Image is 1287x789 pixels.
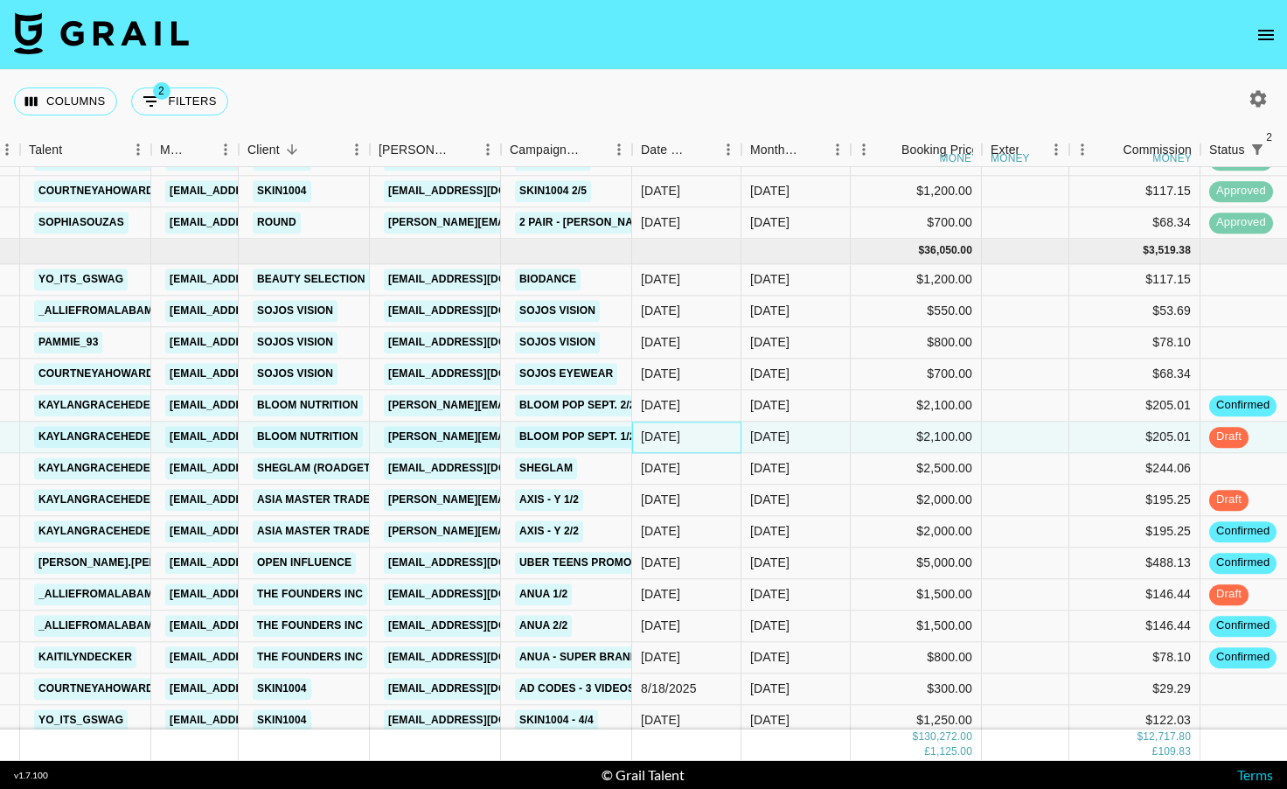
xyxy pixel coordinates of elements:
[1209,555,1277,572] span: confirmed
[930,745,972,760] div: 1,125.00
[165,583,361,605] a: [EMAIL_ADDRESS][DOMAIN_NAME]
[1143,244,1149,259] div: $
[851,359,982,390] div: $700.00
[14,87,117,115] button: Select columns
[253,149,311,171] a: SKIN1004
[34,583,171,605] a: _alliefromalabama_
[918,244,924,259] div: $
[606,136,632,163] button: Menu
[1069,579,1200,611] div: $146.44
[1123,133,1192,167] div: Commission
[344,136,370,163] button: Menu
[851,453,982,485] div: $2,500.00
[1069,207,1200,239] div: $68.34
[384,394,669,416] a: [PERSON_NAME][EMAIL_ADDRESS][DOMAIN_NAME]
[750,151,790,169] div: Aug '25
[750,214,790,232] div: Aug '25
[851,296,982,327] div: $550.00
[165,363,361,385] a: [EMAIL_ADDRESS][DOMAIN_NAME]
[851,611,982,642] div: $1,500.00
[1069,176,1200,207] div: $117.15
[165,426,361,448] a: [EMAIL_ADDRESS][DOMAIN_NAME]
[165,709,361,731] a: [EMAIL_ADDRESS][DOMAIN_NAME]
[641,712,680,730] div: 7/24/2025
[851,207,982,239] div: $700.00
[1069,422,1200,453] div: $205.01
[1069,296,1200,327] div: $53.69
[515,426,640,448] a: Bloom Pop Sept. 1/2
[515,363,617,385] a: Sojos Eyewear
[1143,730,1191,745] div: 12,717.80
[125,136,151,163] button: Menu
[641,586,680,604] div: 8/14/2025
[1158,745,1191,760] div: 109.83
[384,520,669,542] a: [PERSON_NAME][EMAIL_ADDRESS][DOMAIN_NAME]
[750,712,790,730] div: Sep '25
[34,212,129,234] a: sophiasouzas
[1209,133,1245,167] div: Status
[1249,17,1284,52] button: open drawer
[253,678,311,700] a: SKIN1004
[34,269,128,290] a: yo_its_gswag
[253,332,337,353] a: SOJOS Vision
[131,87,228,115] button: Show filters
[632,133,741,167] div: Date Created
[851,548,982,579] div: $5,000.00
[253,394,363,416] a: Bloom Nutrition
[515,332,600,353] a: Sojos Vision
[165,394,361,416] a: [EMAIL_ADDRESS][DOMAIN_NAME]
[153,82,170,100] span: 2
[165,678,361,700] a: [EMAIL_ADDRESS][DOMAIN_NAME]
[165,212,361,234] a: [EMAIL_ADDRESS][DOMAIN_NAME]
[641,133,691,167] div: Date Created
[824,136,851,163] button: Menu
[750,649,790,667] div: Sep '25
[34,552,226,574] a: [PERSON_NAME].[PERSON_NAME]
[641,214,680,232] div: 7/31/2025
[750,460,790,478] div: Sep '25
[851,264,982,296] div: $1,200.00
[851,674,982,705] div: $300.00
[750,429,790,446] div: Sep '25
[212,136,239,163] button: Menu
[641,334,680,352] div: 8/22/2025
[1069,705,1200,737] div: $122.03
[750,271,790,289] div: Sep '25
[384,332,580,353] a: [EMAIL_ADDRESS][DOMAIN_NAME]
[253,646,367,668] a: The Founders Inc
[475,136,501,163] button: Menu
[370,133,501,167] div: Booker
[1019,137,1043,162] button: Sort
[851,642,982,674] div: $800.00
[851,390,982,422] div: $2,100.00
[851,485,982,516] div: $2,000.00
[750,303,790,320] div: Sep '25
[1069,611,1200,642] div: $146.44
[253,269,370,290] a: Beauty Selection
[165,332,361,353] a: [EMAIL_ADDRESS][DOMAIN_NAME]
[851,176,982,207] div: $1,200.00
[1069,136,1096,163] button: Menu
[750,555,790,572] div: Sep '25
[940,153,979,164] div: money
[1237,766,1273,783] a: Terms
[14,770,48,781] div: v 1.7.100
[515,709,598,731] a: Skin1004 - 4/4
[29,133,62,167] div: Talent
[851,136,877,163] button: Menu
[1209,398,1277,415] span: confirmed
[1069,264,1200,296] div: $117.15
[515,269,581,290] a: Biodance
[1209,524,1277,541] span: confirmed
[581,137,606,162] button: Sort
[253,520,426,542] a: Asia Master Trade Co., Ltd.
[384,615,580,637] a: [EMAIL_ADDRESS][DOMAIN_NAME]
[741,133,851,167] div: Month Due
[1245,137,1270,162] button: Show filters
[515,180,591,202] a: Skin1004 2/5
[515,457,577,479] a: SHEGLAM
[34,615,171,637] a: _alliefromalabama_
[188,137,212,162] button: Sort
[901,133,978,167] div: Booking Price
[1261,129,1278,146] span: 2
